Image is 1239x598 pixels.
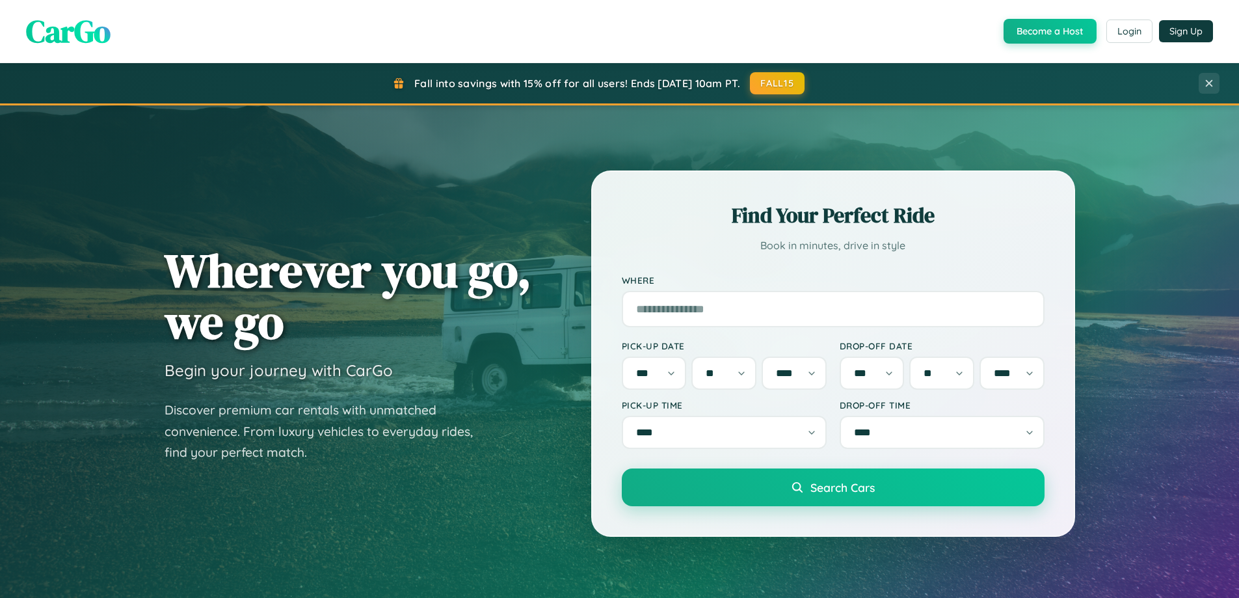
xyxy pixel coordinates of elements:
button: Login [1106,20,1152,43]
label: Pick-up Time [622,400,827,411]
label: Drop-off Date [840,340,1045,351]
p: Book in minutes, drive in style [622,236,1045,255]
label: Pick-up Date [622,340,827,351]
label: Drop-off Time [840,400,1045,411]
h1: Wherever you go, we go [165,245,531,347]
button: FALL15 [750,72,805,94]
button: Search Cars [622,469,1045,506]
span: Search Cars [810,480,875,495]
h3: Begin your journey with CarGo [165,360,393,380]
button: Become a Host [1004,19,1097,44]
h2: Find Your Perfect Ride [622,201,1045,230]
p: Discover premium car rentals with unmatched convenience. From luxury vehicles to everyday rides, ... [165,400,490,463]
label: Where [622,275,1045,286]
span: CarGo [26,10,111,53]
span: Fall into savings with 15% off for all users! Ends [DATE] 10am PT. [414,77,740,90]
button: Sign Up [1159,20,1213,42]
